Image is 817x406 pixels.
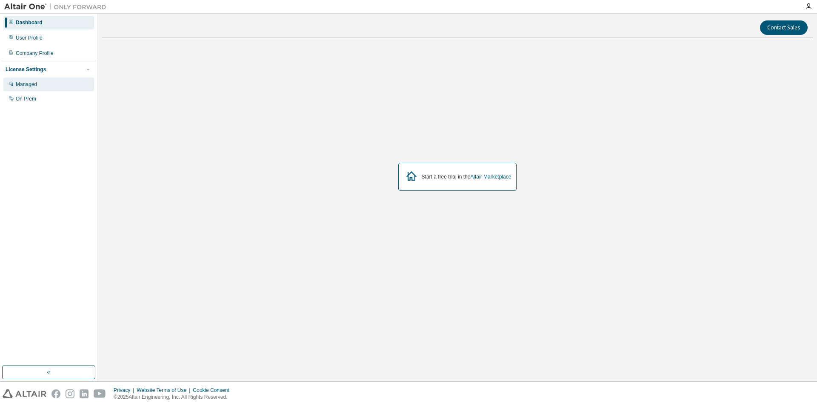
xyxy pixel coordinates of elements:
div: Website Terms of Use [137,387,193,394]
div: On Prem [16,95,36,102]
div: Dashboard [16,19,43,26]
img: Altair One [4,3,111,11]
p: © 2025 Altair Engineering, Inc. All Rights Reserved. [114,394,234,401]
img: youtube.svg [94,389,106,398]
img: linkedin.svg [80,389,89,398]
img: instagram.svg [66,389,74,398]
div: Privacy [114,387,137,394]
img: facebook.svg [51,389,60,398]
div: License Settings [6,66,46,73]
div: User Profile [16,35,43,41]
div: Managed [16,81,37,88]
img: altair_logo.svg [3,389,46,398]
div: Cookie Consent [193,387,234,394]
div: Company Profile [16,50,54,57]
button: Contact Sales [760,20,808,35]
a: Altair Marketplace [470,174,511,180]
div: Start a free trial in the [422,173,511,180]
